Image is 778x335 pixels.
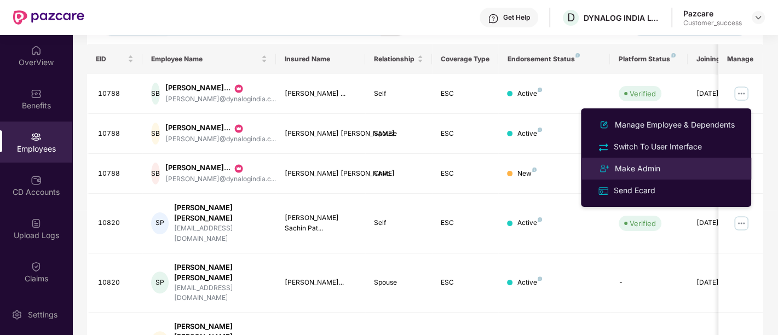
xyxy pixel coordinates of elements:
[98,278,134,288] div: 10820
[532,168,537,172] img: svg+xml;base64,PHN2ZyB4bWxucz0iaHR0cDovL3d3dy53My5vcmcvMjAwMC9zdmciIHdpZHRoPSI4IiBoZWlnaHQ9IjgiIH...
[31,175,42,186] img: svg+xml;base64,PHN2ZyBpZD0iQ0RfQWNjb3VudHMiIGRhdGEtbmFtZT0iQ0QgQWNjb3VudHMiIHhtbG5zPSJodHRwOi8vd3...
[630,218,656,229] div: Verified
[567,11,575,24] span: D
[31,45,42,56] img: svg+xml;base64,PHN2ZyBpZD0iSG9tZSIgeG1sbnM9Imh0dHA6Ly93d3cudzMub3JnLzIwMDAvc3ZnIiB3aWR0aD0iMjAiIG...
[503,13,530,22] div: Get Help
[233,123,244,134] img: svg+xml;base64,PHN2ZyB3aWR0aD0iMjAiIGhlaWdodD0iMjAiIHZpZXdCb3g9IjAgMCAyMCAyMCIgZmlsbD0ibm9uZSIgeG...
[538,276,542,281] img: svg+xml;base64,PHN2ZyB4bWxucz0iaHR0cDovL3d3dy53My5vcmcvMjAwMC9zdmciIHdpZHRoPSI4IiBoZWlnaHQ9IjgiIH...
[233,163,244,174] img: svg+xml;base64,PHN2ZyB3aWR0aD0iMjAiIGhlaWdodD0iMjAiIHZpZXdCb3g9IjAgMCAyMCAyMCIgZmlsbD0ibm9uZSIgeG...
[96,55,126,63] span: EID
[31,261,42,272] img: svg+xml;base64,PHN2ZyBpZD0iQ2xhaW0iIHhtbG5zPSJodHRwOi8vd3d3LnczLm9yZy8yMDAwL3N2ZyIgd2lkdGg9IjIwIi...
[165,123,276,134] div: [PERSON_NAME]...
[597,162,610,175] img: svg+xml;base64,PHN2ZyB4bWxucz0iaHR0cDovL3d3dy53My5vcmcvMjAwMC9zdmciIHdpZHRoPSIyNCIgaGVpZ2h0PSIyNC...
[374,278,423,288] div: Spouse
[441,89,490,99] div: ESC
[285,278,356,288] div: [PERSON_NAME]...
[165,134,276,145] div: [PERSON_NAME]@dynalogindia.c...
[610,253,688,313] td: -
[517,89,542,99] div: Active
[87,44,143,74] th: EID
[517,169,537,179] div: New
[733,215,750,232] img: manageButton
[597,185,609,197] img: svg+xml;base64,PHN2ZyB4bWxucz0iaHR0cDovL3d3dy53My5vcmcvMjAwMC9zdmciIHdpZHRoPSIxNiIgaGVpZ2h0PSIxNi...
[11,309,22,320] img: svg+xml;base64,PHN2ZyBpZD0iU2V0dGluZy0yMHgyMCIgeG1sbnM9Imh0dHA6Ly93d3cudzMub3JnLzIwMDAvc3ZnIiB3aW...
[432,44,499,74] th: Coverage Type
[31,218,42,229] img: svg+xml;base64,PHN2ZyBpZD0iVXBsb2FkX0xvZ3MiIGRhdGEtbmFtZT0iVXBsb2FkIExvZ3MiIHhtbG5zPSJodHRwOi8vd3...
[165,174,276,184] div: [PERSON_NAME]@dynalogindia.c...
[174,203,267,223] div: [PERSON_NAME] [PERSON_NAME]
[538,217,542,222] img: svg+xml;base64,PHN2ZyB4bWxucz0iaHR0cDovL3d3dy53My5vcmcvMjAwMC9zdmciIHdpZHRoPSI4IiBoZWlnaHQ9IjgiIH...
[671,53,676,57] img: svg+xml;base64,PHN2ZyB4bWxucz0iaHR0cDovL3d3dy53My5vcmcvMjAwMC9zdmciIHdpZHRoPSI4IiBoZWlnaHQ9IjgiIH...
[538,88,542,92] img: svg+xml;base64,PHN2ZyB4bWxucz0iaHR0cDovL3d3dy53My5vcmcvMjAwMC9zdmciIHdpZHRoPSI4IiBoZWlnaHQ9IjgiIH...
[688,44,754,74] th: Joining Date
[13,10,84,25] img: New Pazcare Logo
[597,141,609,153] img: svg+xml;base64,PHN2ZyB4bWxucz0iaHR0cDovL3d3dy53My5vcmcvMjAwMC9zdmciIHdpZHRoPSIyNCIgaGVpZ2h0PSIyNC...
[276,44,365,74] th: Insured Name
[98,89,134,99] div: 10788
[733,85,750,102] img: manageButton
[285,129,356,139] div: [PERSON_NAME] [PERSON_NAME]
[374,218,423,228] div: Self
[174,262,267,283] div: [PERSON_NAME] [PERSON_NAME]
[374,89,423,99] div: Self
[696,278,746,288] div: [DATE]
[233,83,244,94] img: svg+xml;base64,PHN2ZyB3aWR0aD0iMjAiIGhlaWdodD0iMjAiIHZpZXdCb3g9IjAgMCAyMCAyMCIgZmlsbD0ibm9uZSIgeG...
[151,123,160,145] div: SB
[25,309,61,320] div: Settings
[365,44,432,74] th: Relationship
[174,223,267,244] div: [EMAIL_ADDRESS][DOMAIN_NAME]
[441,278,490,288] div: ESC
[441,218,490,228] div: ESC
[584,13,660,23] div: DYNALOG INDIA LTD
[151,83,160,105] div: SB
[165,163,276,174] div: [PERSON_NAME]...
[441,129,490,139] div: ESC
[151,272,168,293] div: SP
[31,131,42,142] img: svg+xml;base64,PHN2ZyBpZD0iRW1wbG95ZWVzIiB4bWxucz0iaHR0cDovL3d3dy53My5vcmcvMjAwMC9zdmciIHdpZHRoPS...
[630,88,656,99] div: Verified
[374,55,415,63] span: Relationship
[165,94,276,105] div: [PERSON_NAME]@dynalogindia.c...
[488,13,499,24] img: svg+xml;base64,PHN2ZyBpZD0iSGVscC0zMngzMiIgeG1sbnM9Imh0dHA6Ly93d3cudzMub3JnLzIwMDAvc3ZnIiB3aWR0aD...
[597,118,610,131] img: svg+xml;base64,PHN2ZyB4bWxucz0iaHR0cDovL3d3dy53My5vcmcvMjAwMC9zdmciIHhtbG5zOnhsaW5rPSJodHRwOi8vd3...
[98,169,134,179] div: 10788
[98,129,134,139] div: 10788
[696,89,746,99] div: [DATE]
[374,129,423,139] div: Spouse
[151,163,160,184] div: SB
[612,141,704,153] div: Switch To User Interface
[754,13,763,22] img: svg+xml;base64,PHN2ZyBpZD0iRHJvcGRvd24tMzJ4MzIiIHhtbG5zPSJodHRwOi8vd3d3LnczLm9yZy8yMDAwL3N2ZyIgd2...
[285,169,356,179] div: [PERSON_NAME] [PERSON_NAME]
[507,55,601,63] div: Endorsement Status
[538,128,542,132] img: svg+xml;base64,PHN2ZyB4bWxucz0iaHR0cDovL3d3dy53My5vcmcvMjAwMC9zdmciIHdpZHRoPSI4IiBoZWlnaHQ9IjgiIH...
[31,88,42,99] img: svg+xml;base64,PHN2ZyBpZD0iQmVuZWZpdHMiIHhtbG5zPSJodHRwOi8vd3d3LnczLm9yZy8yMDAwL3N2ZyIgd2lkdGg9Ij...
[151,55,259,63] span: Employee Name
[285,213,356,234] div: [PERSON_NAME] Sachin Pat...
[613,119,737,131] div: Manage Employee & Dependents
[374,169,423,179] div: Child
[613,163,662,175] div: Make Admin
[517,278,542,288] div: Active
[517,218,542,228] div: Active
[718,44,763,74] th: Manage
[696,218,746,228] div: [DATE]
[612,184,658,197] div: Send Ecard
[151,212,168,234] div: SP
[619,55,679,63] div: Platform Status
[683,8,742,19] div: Pazcare
[142,44,276,74] th: Employee Name
[575,53,580,57] img: svg+xml;base64,PHN2ZyB4bWxucz0iaHR0cDovL3d3dy53My5vcmcvMjAwMC9zdmciIHdpZHRoPSI4IiBoZWlnaHQ9IjgiIH...
[441,169,490,179] div: ESC
[98,218,134,228] div: 10820
[165,83,276,94] div: [PERSON_NAME]...
[174,283,267,304] div: [EMAIL_ADDRESS][DOMAIN_NAME]
[517,129,542,139] div: Active
[285,89,356,99] div: [PERSON_NAME] ...
[683,19,742,27] div: Customer_success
